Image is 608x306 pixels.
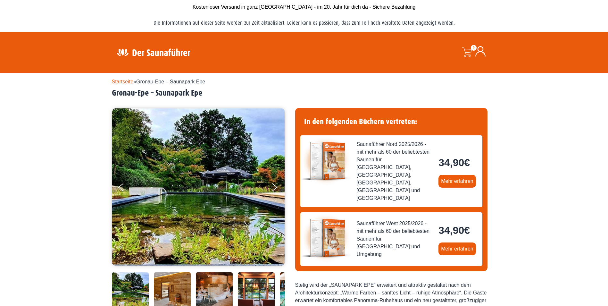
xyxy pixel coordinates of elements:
a: Startseite [112,79,134,84]
span: Saunaführer Nord 2025/2026 - mit mehr als 60 der beliebtesten Saunen für [GEOGRAPHIC_DATA], [GEOG... [357,140,434,202]
span: € [464,157,470,168]
button: Next [271,181,287,197]
bdi: 34,90 [438,225,470,236]
span: 0 [471,45,477,51]
bdi: 34,90 [438,157,470,168]
span: € [464,225,470,236]
button: Previous [118,181,134,197]
h4: In den folgenden Büchern vertreten: [300,113,482,130]
span: Gronau-Epe – Saunapark Epe [136,79,205,84]
span: Kostenloser Versand in ganz [GEOGRAPHIC_DATA] - im 20. Jahr für dich da - Sichere Bezahlung [193,4,416,10]
a: Mehr erfahren [438,242,476,255]
span: » [112,79,205,84]
p: Die Informationen auf dieser Seite werden zur Zeit aktualisiert. Leider kann es passieren, dass z... [112,17,496,29]
h2: Gronau-Epe – Saunapark Epe [112,88,496,98]
span: Saunaführer West 2025/2026 - mit mehr als 60 der beliebtesten Saunen für [GEOGRAPHIC_DATA] und Um... [357,220,434,258]
img: der-saunafuehrer-2025-nord.jpg [300,135,352,187]
img: der-saunafuehrer-2025-west.jpg [300,212,352,264]
a: Mehr erfahren [438,175,476,188]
